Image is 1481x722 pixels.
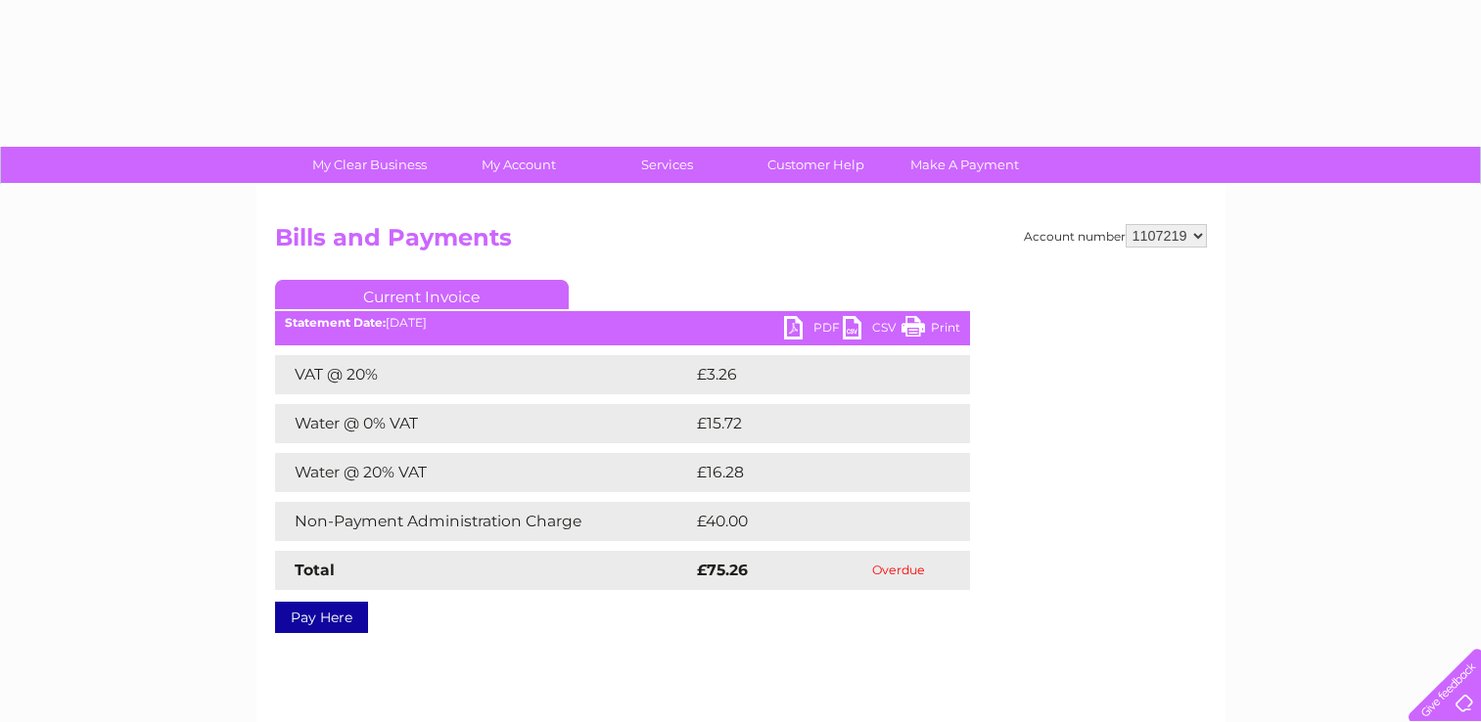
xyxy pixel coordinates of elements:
[692,355,924,394] td: £3.26
[289,147,450,183] a: My Clear Business
[275,453,692,492] td: Water @ 20% VAT
[884,147,1045,183] a: Make A Payment
[295,561,335,579] strong: Total
[275,316,970,330] div: [DATE]
[902,316,960,344] a: Print
[735,147,897,183] a: Customer Help
[697,561,748,579] strong: £75.26
[692,453,929,492] td: £16.28
[285,315,386,330] b: Statement Date:
[275,355,692,394] td: VAT @ 20%
[692,502,932,541] td: £40.00
[1024,224,1207,248] div: Account number
[692,404,928,443] td: £15.72
[438,147,599,183] a: My Account
[784,316,843,344] a: PDF
[275,280,569,309] a: Current Invoice
[275,502,692,541] td: Non-Payment Administration Charge
[586,147,748,183] a: Services
[275,404,692,443] td: Water @ 0% VAT
[275,224,1207,261] h2: Bills and Payments
[275,602,368,633] a: Pay Here
[828,551,969,590] td: Overdue
[843,316,902,344] a: CSV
